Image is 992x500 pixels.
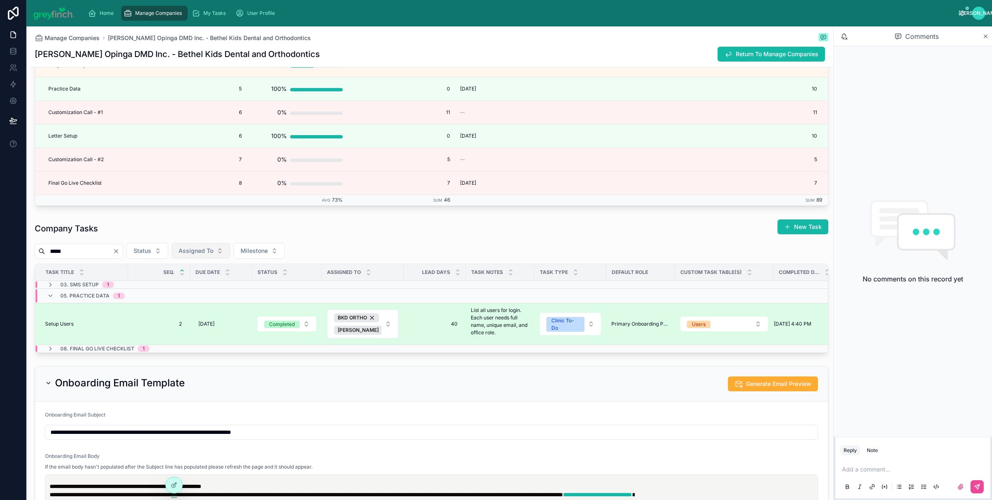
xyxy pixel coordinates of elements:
div: 1 [107,281,109,288]
span: [DATE] [460,86,476,92]
button: Select Button [172,243,230,259]
a: 40 [409,317,461,331]
span: [PERSON_NAME] [338,327,379,333]
span: 0 [353,133,450,139]
span: Comments [905,31,939,41]
span: 6 [193,133,242,139]
div: 100% [271,128,287,144]
button: Select Button [258,317,316,331]
span: 46 [444,197,450,203]
h2: No comments on this record yet [863,274,963,284]
small: Sum [433,198,442,202]
span: 40 [412,321,458,327]
img: App logo [33,7,75,20]
span: Assigned To [327,269,361,276]
span: Status [258,269,277,276]
a: Setup Users [45,321,123,327]
button: Generate Email Preview [728,376,818,391]
span: Task Title [45,269,74,276]
button: Select Button [327,310,398,338]
span: Practice Data [48,86,81,92]
span: [DATE] [460,180,476,186]
span: If the email body hasn't populated after the Subject line has populated please refresh the page a... [45,464,312,470]
a: Primary Onboarding POC [611,321,670,327]
a: My Tasks [189,6,231,21]
span: 73% [332,197,343,203]
button: Select Button [234,243,285,259]
span: BKD ORTHO [338,314,367,321]
button: Select Button [680,317,768,331]
span: 11 [579,109,817,116]
span: [DATE] 4:40 PM [774,321,811,327]
button: Unselect 237 [334,313,379,322]
span: Task Notes [471,269,503,276]
div: Completed [269,321,295,328]
span: 7 [353,180,450,186]
a: User Profile [233,6,281,21]
span: 0 [353,86,450,92]
span: My Tasks [203,10,226,17]
a: List all users for login. Each user needs full name, unique email, and office role. [471,307,529,341]
span: 5 [353,156,450,163]
span: Milestone [241,247,268,255]
span: Customization Call - #1 [48,109,103,116]
div: scrollable content [81,4,959,22]
button: Select Button [126,243,168,259]
span: 5 [579,156,817,163]
button: New Task [777,219,828,234]
span: 08. Final Go Live Checklist [60,345,134,352]
span: Manage Companies [135,10,182,17]
p: List all users for login. Each user needs full name, unique email, and office role. [471,307,529,336]
span: Seq. [163,269,174,276]
span: 03. SMS Setup [60,281,99,288]
h2: Onboarding Email Template [55,376,185,390]
small: Avg [322,198,330,202]
button: Note [863,445,881,455]
span: 10 [579,133,817,139]
span: 5 [193,86,242,92]
a: [DATE] [195,317,247,331]
div: Users [692,321,706,328]
span: Final Go Live Checklist [48,180,102,186]
span: Assigned To [179,247,213,255]
span: 11 [353,109,450,116]
span: 89 [816,197,822,203]
a: Select Button [327,309,399,339]
a: Select Button [539,312,601,336]
div: 0% [277,151,287,168]
button: Reply [840,445,860,455]
span: Generate Email Preview [746,380,811,388]
a: Manage Companies [121,6,188,21]
span: Default Role [612,269,648,276]
span: 8 [193,180,242,186]
span: Lead Days [422,269,450,276]
a: Manage Companies [35,34,100,42]
h1: Company Tasks [35,223,98,234]
div: 1 [118,293,120,299]
span: Return To Manage Companies [736,50,818,58]
div: Note [867,447,878,454]
span: 6 [193,109,242,116]
div: 1 [143,345,145,352]
span: Manage Companies [45,34,100,42]
span: -- [460,109,465,116]
span: Onboarding Email Body [45,453,100,459]
span: [DATE] [198,321,215,327]
button: Unselect 236 [334,326,391,335]
span: 7 [193,156,242,163]
span: Onboarding Email Subject [45,412,105,418]
a: 2 [133,317,185,331]
a: [DATE] 4:40 PM [774,321,825,327]
span: Home [100,10,114,17]
span: Task Type [540,269,568,276]
div: 0% [277,175,287,191]
button: Return To Manage Companies [718,47,825,62]
button: Clear [113,248,123,255]
div: 0% [277,104,287,121]
span: User Profile [247,10,275,17]
button: Select Button [540,313,601,335]
span: Customization Call - #2 [48,156,104,163]
h1: [PERSON_NAME] Opinga DMD Inc. - Bethel Kids Dental and Orthodontics [35,48,320,60]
